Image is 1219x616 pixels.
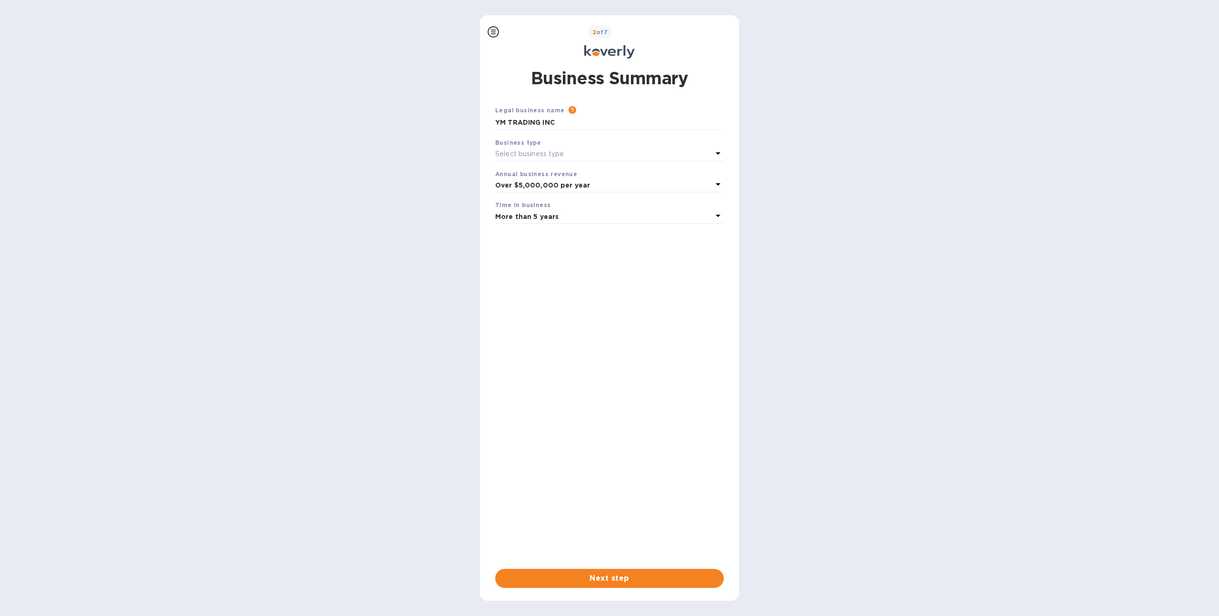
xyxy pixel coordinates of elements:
[495,116,724,130] input: Enter legal business name
[495,213,559,220] b: More than 5 years
[495,170,577,178] b: Annual business revenue
[592,29,608,36] b: of 7
[531,66,688,90] h1: Business Summary
[495,139,541,146] b: Business type
[495,569,724,588] button: Next step
[495,107,565,114] b: Legal business name
[503,573,716,584] span: Next step
[495,149,564,159] p: Select business type
[592,29,596,36] span: 2
[495,201,550,209] b: Time in business
[495,181,590,189] b: Over $5,000,000 per year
